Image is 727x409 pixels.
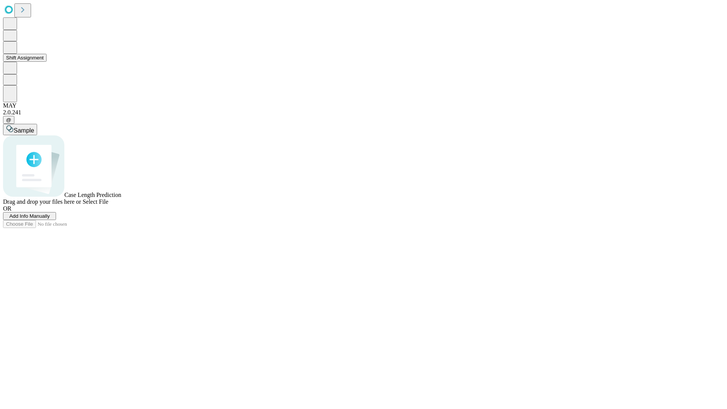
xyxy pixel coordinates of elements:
[3,198,81,205] span: Drag and drop your files here or
[3,116,14,124] button: @
[3,109,724,116] div: 2.0.241
[9,213,50,219] span: Add Info Manually
[3,212,56,220] button: Add Info Manually
[3,54,47,62] button: Shift Assignment
[3,124,37,135] button: Sample
[6,117,11,123] span: @
[64,192,121,198] span: Case Length Prediction
[14,127,34,134] span: Sample
[3,102,724,109] div: MAY
[83,198,108,205] span: Select File
[3,205,11,212] span: OR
